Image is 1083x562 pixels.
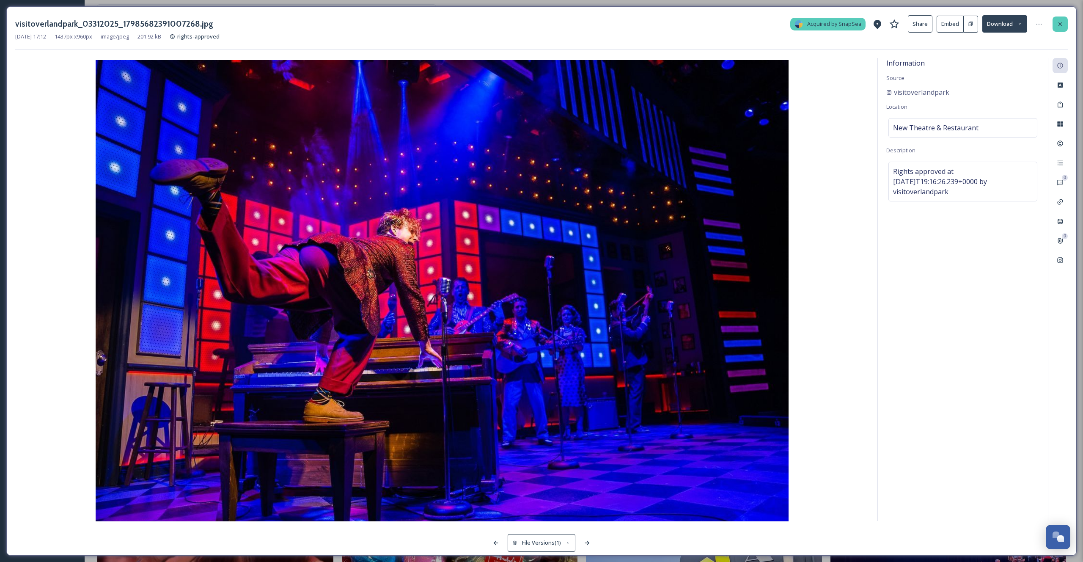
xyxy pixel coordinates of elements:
button: Share [908,15,932,33]
span: [DATE] 17:12 [15,33,46,41]
span: Description [886,146,915,154]
span: 1437 px x 960 px [55,33,92,41]
span: Source [886,74,904,82]
div: 0 [1062,175,1068,181]
span: visitoverlandpark [894,87,949,97]
span: Rights approved at [DATE]T19:16:26.239+0000 by visitoverlandpark [893,166,1033,197]
span: 201.92 kB [137,33,161,41]
a: visitoverlandpark [886,87,949,97]
div: 0 [1062,233,1068,239]
span: image/jpeg [101,33,129,41]
button: Open Chat [1046,525,1070,549]
button: File Versions(1) [508,534,575,551]
span: rights-approved [177,33,220,40]
img: 1oDjRA1o2cuagBah_ModXGxp1R8AA1kQT.jpg [15,60,869,523]
span: New Theatre & Restaurant [893,123,979,133]
img: snapsea-logo.png [794,20,803,28]
span: Information [886,58,925,68]
span: Acquired by SnapSea [807,20,861,28]
span: Location [886,103,907,110]
button: Embed [937,16,964,33]
button: Download [982,15,1027,33]
h3: visitoverlandpark_03312025_17985682391007268.jpg [15,18,213,30]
